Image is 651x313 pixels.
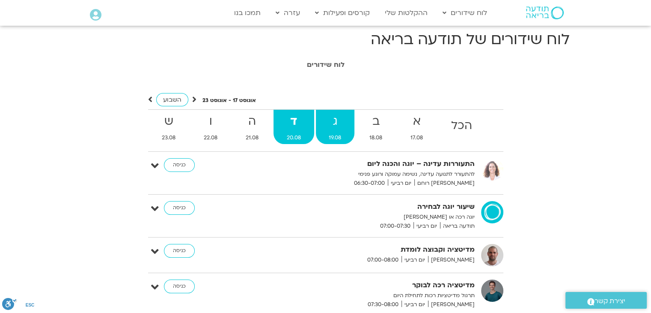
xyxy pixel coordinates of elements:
strong: הכל [438,116,485,135]
p: להתעורר לתנועה עדינה, נשימה עמוקה ורוגע פנימי [265,170,475,179]
span: 18.08 [356,133,395,142]
strong: ב [356,112,395,131]
strong: מדיטציה רכה לבוקר [265,280,475,291]
a: לוח שידורים [438,5,491,21]
strong: מדיטציה וקבוצה לומדת [265,244,475,256]
span: 23.08 [149,133,189,142]
a: עזרה [271,5,304,21]
a: כניסה [164,201,195,215]
span: השבוע [163,96,181,104]
span: יום רביעי [388,179,414,188]
span: יום רביעי [401,300,428,309]
a: א17.08 [397,110,436,144]
span: 07:00-08:00 [364,256,401,265]
a: ו22.08 [190,110,231,144]
a: ג19.08 [316,110,355,144]
a: כניסה [164,158,195,172]
a: ש23.08 [149,110,189,144]
span: [PERSON_NAME] רוחם [414,179,475,188]
span: יום רביעי [401,256,428,265]
strong: א [397,112,436,131]
strong: התעוררות עדינה – יוגה והכנה ליום [265,158,475,170]
span: 20.08 [273,133,314,142]
span: יצירת קשר [595,295,625,307]
span: 19.08 [316,133,355,142]
span: 06:30-07:00 [351,179,388,188]
a: ד20.08 [273,110,314,144]
span: 21.08 [232,133,272,142]
a: כניסה [164,244,195,258]
h1: לוח שידורים [86,61,565,69]
a: ב18.08 [356,110,395,144]
a: כניסה [164,280,195,293]
span: [PERSON_NAME] [428,300,475,309]
span: 07:30-08:00 [365,300,401,309]
a: השבוע [156,93,188,106]
strong: ג [316,112,355,131]
span: [PERSON_NAME] [428,256,475,265]
a: ה21.08 [232,110,272,144]
span: 07:00-07:30 [377,222,413,231]
a: הכל [438,110,485,144]
p: יוגה רכה או [PERSON_NAME] [265,213,475,222]
a: קורסים ופעילות [311,5,374,21]
span: תודעה בריאה [440,222,475,231]
a: יצירת קשר [565,292,647,309]
strong: ו [190,112,231,131]
strong: שיעור יוגה לבחירה [265,201,475,213]
strong: ד [273,112,314,131]
p: תרגול מדיטציות רכות לתחילת היום [265,291,475,300]
a: תמכו בנו [230,5,265,21]
a: ההקלטות שלי [380,5,432,21]
strong: ה [232,112,272,131]
img: תודעה בריאה [526,6,564,19]
strong: ש [149,112,189,131]
span: יום רביעי [413,222,440,231]
p: אוגוסט 17 - אוגוסט 23 [202,96,256,105]
h1: לוח שידורים של תודעה בריאה [82,29,570,50]
span: 17.08 [397,133,436,142]
span: 22.08 [190,133,231,142]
